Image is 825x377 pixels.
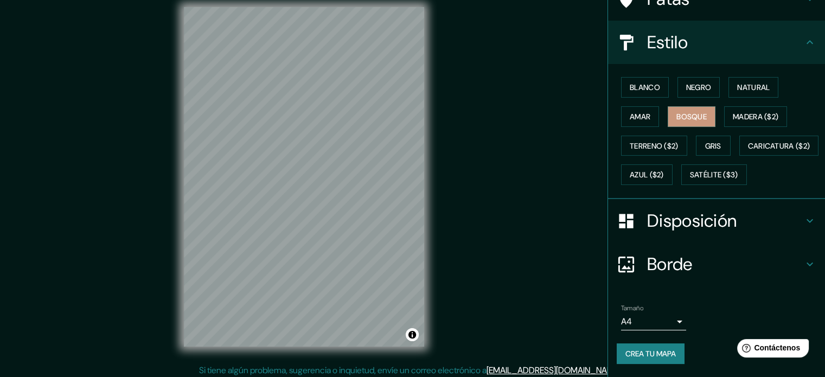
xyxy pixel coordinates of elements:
font: Borde [647,253,693,276]
font: Madera ($2) [733,112,778,122]
button: Satélite ($3) [681,164,747,185]
font: Blanco [630,82,660,92]
button: Caricatura ($2) [739,136,819,156]
font: Tamaño [621,304,643,312]
font: Gris [705,141,721,151]
a: [EMAIL_ADDRESS][DOMAIN_NAME] [487,365,621,376]
iframe: Lanzador de widgets de ayuda [728,335,813,365]
div: Disposición [608,199,825,242]
font: Crea tu mapa [625,349,676,359]
button: Blanco [621,77,669,98]
font: Caricatura ($2) [748,141,810,151]
button: Gris [696,136,731,156]
button: Azul ($2) [621,164,673,185]
button: Amar [621,106,659,127]
div: Borde [608,242,825,286]
font: Azul ($2) [630,170,664,180]
canvas: Mapa [184,7,424,347]
font: Bosque [676,112,707,122]
font: Disposición [647,209,737,232]
button: Activar o desactivar atribución [406,328,419,341]
button: Bosque [668,106,715,127]
div: Estilo [608,21,825,64]
font: Amar [630,112,650,122]
font: Natural [737,82,770,92]
font: Satélite ($3) [690,170,738,180]
button: Madera ($2) [724,106,787,127]
font: Si tiene algún problema, sugerencia o inquietud, envíe un correo electrónico a [199,365,487,376]
font: Estilo [647,31,688,54]
div: A4 [621,313,686,330]
button: Crea tu mapa [617,343,685,364]
font: Negro [686,82,712,92]
button: Terreno ($2) [621,136,687,156]
font: Terreno ($2) [630,141,679,151]
font: A4 [621,316,632,327]
button: Natural [728,77,778,98]
button: Negro [677,77,720,98]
